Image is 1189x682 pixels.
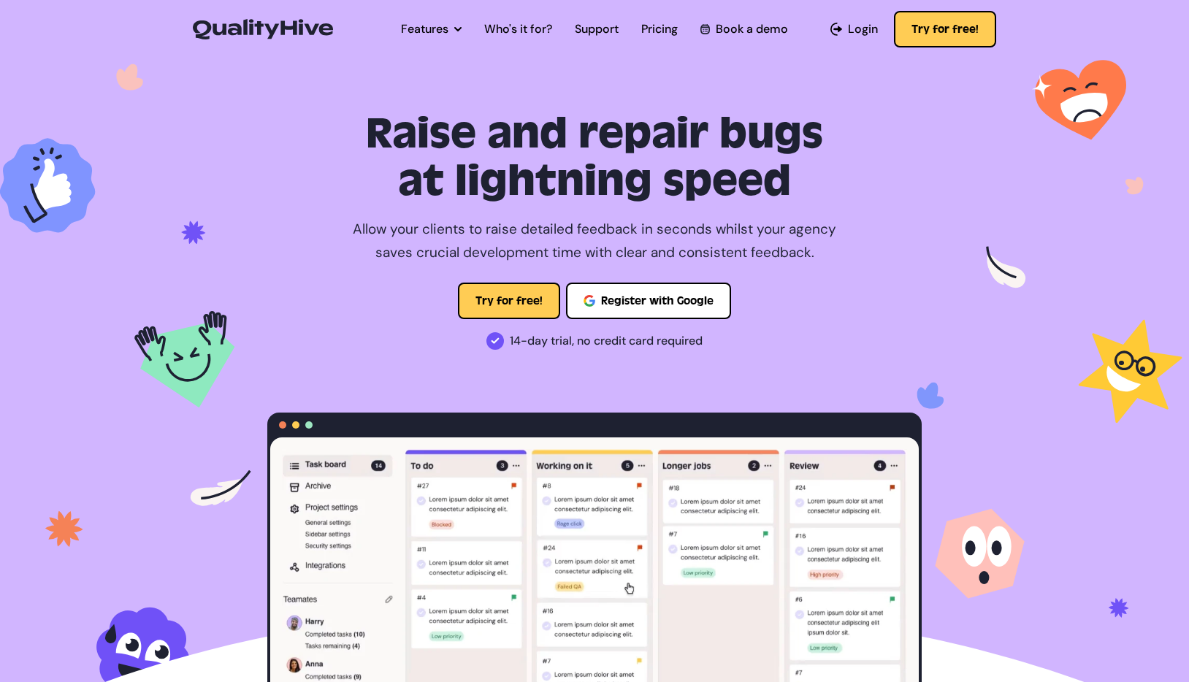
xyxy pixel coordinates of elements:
button: Try for free! [458,283,560,319]
button: Try for free! [894,11,996,47]
img: 14-day trial, no credit card required [486,332,504,350]
a: Features [401,20,462,38]
a: Login [830,20,878,38]
a: Support [575,20,619,38]
img: QualityHive - Bug Tracking Tool [193,19,333,39]
a: Who's it for? [484,20,552,38]
a: Pricing [641,20,678,38]
a: Book a demo [700,20,788,38]
h1: Raise and repair bugs at lightning speed [267,111,922,206]
span: 14-day trial, no credit card required [510,329,703,353]
button: Register with Google [566,283,731,319]
img: Book a QualityHive Demo [700,24,710,34]
span: Login [848,20,878,38]
p: Allow your clients to raise detailed feedback in seconds whilst your agency saves crucial develop... [343,218,846,265]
